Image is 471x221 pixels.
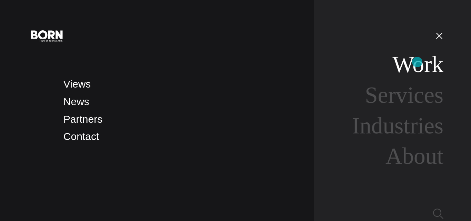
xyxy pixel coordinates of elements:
img: Search [433,209,443,219]
a: Contact [63,131,99,142]
a: Views [63,78,91,90]
button: Open [431,28,448,43]
a: Partners [63,113,102,125]
a: Work [392,51,443,77]
a: About [385,143,443,169]
a: Industries [352,113,443,139]
a: News [63,96,89,107]
a: Services [365,82,443,108]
